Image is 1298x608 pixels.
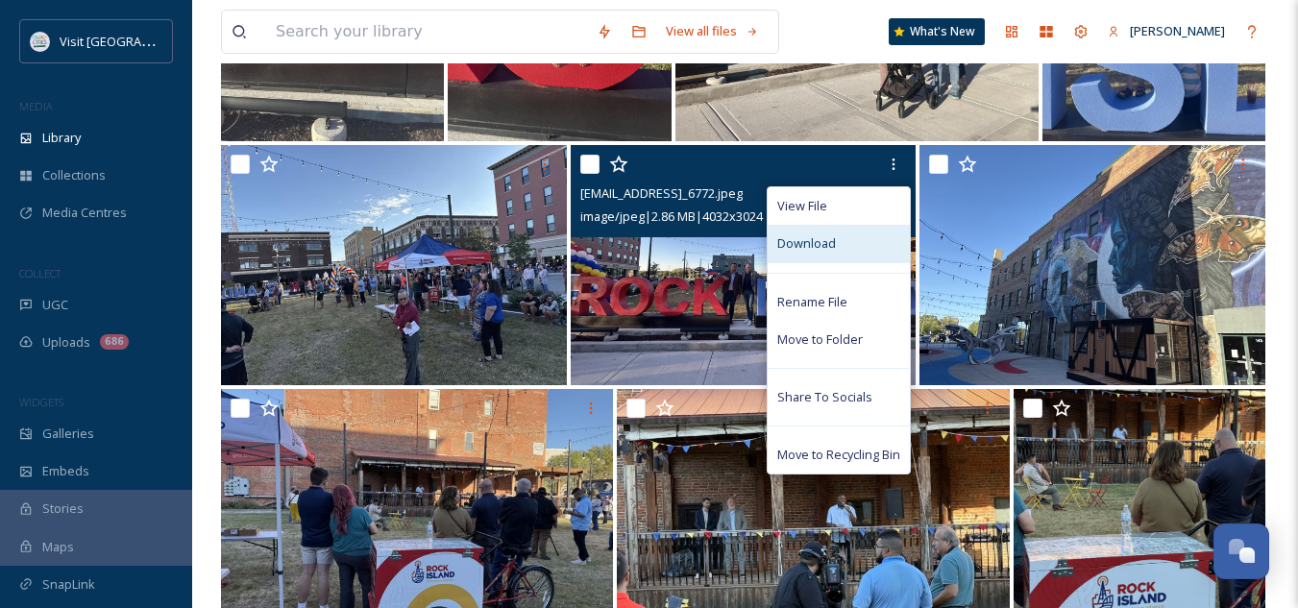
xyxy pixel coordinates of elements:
span: Download [777,234,836,253]
span: Stories [42,499,84,518]
span: [EMAIL_ADDRESS]_6772.jpeg [580,184,743,202]
span: UGC [42,296,68,314]
div: 686 [100,334,129,350]
a: [PERSON_NAME] [1098,12,1235,50]
span: Library [42,129,81,147]
span: Media Centres [42,204,127,222]
button: Open Chat [1213,523,1269,579]
span: Move to Recycling Bin [777,446,900,464]
img: ext_1758887788.049469_DHerrell@VisitQuadCities.com-IMG_6772.jpeg [571,145,917,385]
span: image/jpeg | 2.86 MB | 4032 x 3024 [580,207,763,225]
span: MEDIA [19,99,53,113]
a: What's New [889,18,985,45]
span: WIDGETS [19,395,63,409]
span: Galleries [42,425,94,443]
span: Collections [42,166,106,184]
span: View File [777,197,827,215]
span: COLLECT [19,266,61,280]
span: Embeds [42,462,89,480]
span: Rename File [777,293,847,311]
span: Maps [42,538,74,556]
img: ext_1758887787.607684_DHerrell@VisitQuadCities.com-IMG_9881.jpeg [919,145,1265,385]
span: Share To Socials [777,388,872,406]
img: ext_1758887788.000465_DHerrell@VisitQuadCities.com-IMG_9944.jpeg [221,145,567,385]
span: Uploads [42,333,90,352]
span: Move to Folder [777,330,863,349]
span: SnapLink [42,575,95,594]
span: [PERSON_NAME] [1130,22,1225,39]
span: Visit [GEOGRAPHIC_DATA] [60,32,208,50]
img: QCCVB_VISIT_vert_logo_4c_tagline_122019.svg [31,32,50,51]
input: Search your library [266,11,587,53]
a: View all files [656,12,769,50]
